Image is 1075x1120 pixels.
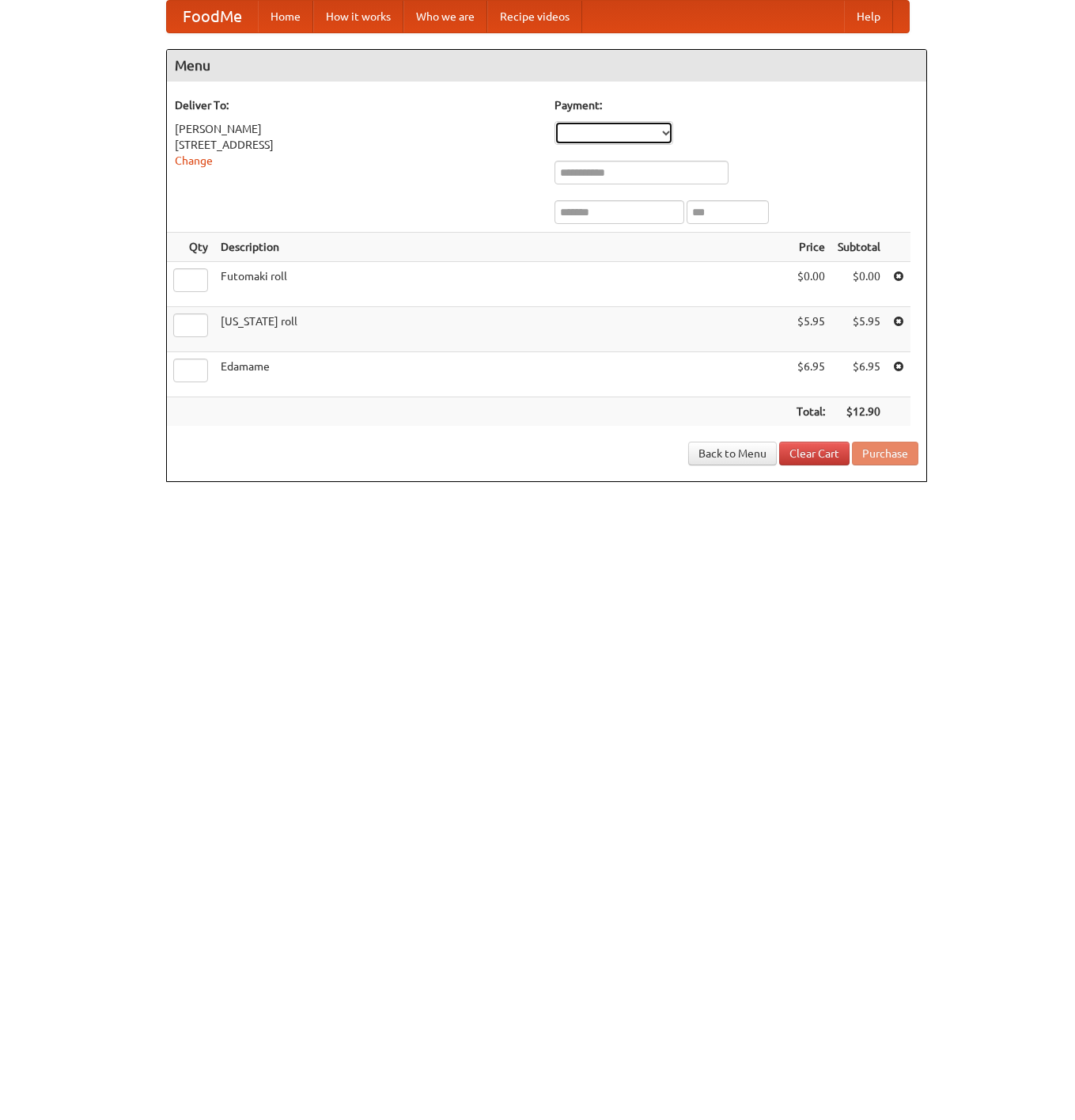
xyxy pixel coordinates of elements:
a: Change [175,154,213,167]
th: Total: [790,397,831,427]
th: Price [790,233,831,262]
th: Qty [167,233,214,262]
h5: Deliver To: [175,97,539,113]
a: Home [258,1,313,32]
a: Recipe videos [487,1,582,32]
th: Subtotal [831,233,887,262]
th: Description [214,233,790,262]
td: $0.00 [790,262,831,307]
a: How it works [313,1,403,32]
a: FoodMe [167,1,258,32]
td: Edamame [214,352,790,397]
div: [PERSON_NAME] [175,121,539,137]
h5: Payment: [555,97,918,113]
td: [US_STATE] roll [214,307,790,352]
td: $5.95 [790,307,831,352]
a: Back to Menu [688,442,777,465]
button: Purchase [852,442,918,465]
td: $5.95 [831,307,887,352]
td: $6.95 [831,352,887,397]
td: Futomaki roll [214,262,790,307]
a: Who we are [403,1,487,32]
h4: Menu [167,50,926,82]
a: Help [844,1,893,32]
th: $12.90 [831,397,887,427]
div: [STREET_ADDRESS] [175,137,539,153]
td: $0.00 [831,262,887,307]
td: $6.95 [790,352,831,397]
a: Clear Cart [779,442,850,465]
